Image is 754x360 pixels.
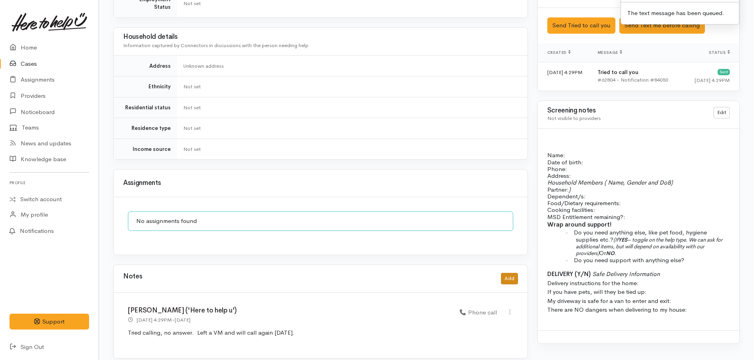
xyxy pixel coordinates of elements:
[547,50,571,55] span: Created
[574,229,707,243] span: Do you need anything else, like pet food, hygiene supplies etc.?
[128,328,513,337] p: Tried calling, no answer. Left a VM and will call again [DATE].
[10,177,89,188] h6: Profile
[718,69,730,75] div: Sent
[599,249,606,257] span: Or
[183,125,201,131] span: Not set
[547,172,571,179] span: Address:
[547,151,565,159] span: Name:
[460,308,497,317] div: Phone call
[714,107,730,118] a: Edit
[598,76,677,84] div: #62804 - Notification:#84050
[183,104,201,111] span: Not set
[576,236,722,257] span: (If – toggle on the help type. We can ask for additional items, but will depend on availability w...
[547,179,673,186] span: Household Members ( Name, Gender and DoB)
[137,316,172,323] time: [DATE] 4:29PM
[592,270,661,278] i: Safe Delivery Information
[547,199,621,207] span: Food/Dietary requirements:
[183,83,201,90] span: Not set
[547,158,583,166] span: Date of birth:
[128,316,190,324] div: -
[547,221,611,228] b: Wrap around support!
[689,76,730,84] div: [DATE] 4:29PM
[547,107,704,114] h3: Screening notes
[618,236,627,243] b: YES
[621,2,739,24] div: The text message has been queued.
[566,257,574,263] span: ·
[606,250,615,257] span: NO
[547,192,586,200] span: Dependent/s:
[114,139,177,159] td: Income source
[547,270,591,278] span: DELIVERY (Y/N)
[114,97,177,118] td: Residential status
[123,179,518,187] h3: Assignments
[538,62,591,91] td: [DATE] 4:29PM
[615,249,617,257] span: .
[114,76,177,97] td: Ethnicity
[10,314,89,330] button: Support
[128,211,513,231] div: No assignments found
[183,146,201,152] span: Not set
[547,206,595,213] span: Cooking facilities:
[547,213,625,221] span: MSD Entitlement remaining?:
[123,42,308,49] span: Information captured by Connectors in discussions with the person needing help
[123,33,518,41] h3: Household details
[574,256,684,264] span: Do you need support with anything else?
[598,69,638,76] b: Tried to call you
[183,62,518,70] div: Unknown address
[123,273,142,284] h3: Notes
[547,17,615,34] button: Send Tried to call you
[114,55,177,76] td: Address
[569,186,571,193] i: )
[547,270,687,313] span: Delivery instructions for the home: If you have pets, will they be tied up: My driveway is safe f...
[598,50,623,55] span: Message
[114,118,177,139] td: Residence type
[175,316,190,323] time: [DATE]
[501,273,518,284] button: Add
[547,186,571,193] span: Partner:
[547,114,704,122] div: Not visible to providers
[566,230,574,236] span: ·
[128,307,450,314] h3: [PERSON_NAME] ('Here to help u')
[619,17,705,34] button: Send Text me before calling
[547,165,567,173] span: Phone:
[709,50,730,55] span: Status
